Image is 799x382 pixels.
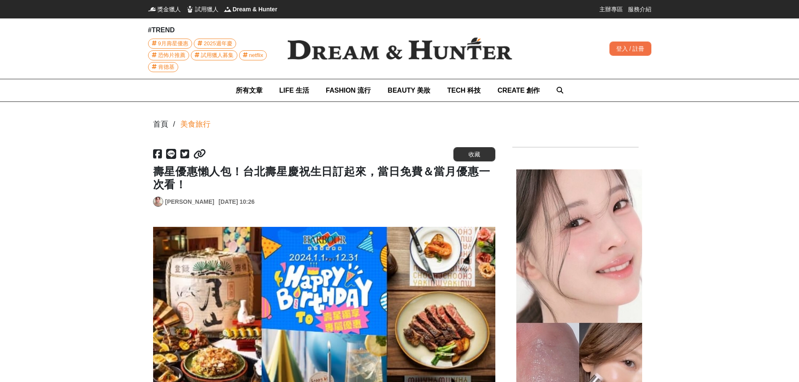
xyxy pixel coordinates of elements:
[249,51,263,60] span: netflix
[195,5,219,13] span: 試用獵人
[236,87,263,94] span: 所有文章
[447,87,481,94] span: TECH 科技
[326,79,371,101] a: FASHION 流行
[497,79,540,101] a: CREATE 創作
[153,119,168,130] div: 首頁
[148,5,156,13] img: 獎金獵人
[158,39,188,48] span: 9月壽星優惠
[154,197,163,206] img: Avatar
[186,5,219,13] a: 試用獵人試用獵人
[148,5,181,13] a: 獎金獵人獎金獵人
[388,79,430,101] a: BEAUTY 美妝
[233,5,278,13] span: Dream & Hunter
[497,87,540,94] span: CREATE 創作
[224,5,232,13] img: Dream & Hunter
[239,50,267,60] a: netflix
[453,147,495,161] button: 收藏
[279,87,309,94] span: LIFE 生活
[148,25,274,35] div: #TREND
[148,39,192,49] a: 9月壽星優惠
[153,165,495,191] h1: 壽星優惠懶人包！台北壽星慶祝生日訂起來，當日免費＆當月優惠一次看！
[194,39,236,49] a: 2025週年慶
[158,62,174,72] span: 肯德基
[186,5,194,13] img: 試用獵人
[447,79,481,101] a: TECH 科技
[274,24,526,73] img: Dream & Hunter
[236,79,263,101] a: 所有文章
[158,51,185,60] span: 恐怖片推薦
[191,50,237,60] a: 試用獵人募集
[153,197,163,207] a: Avatar
[173,119,175,130] div: /
[165,197,214,206] a: [PERSON_NAME]
[180,119,211,130] a: 美食旅行
[219,197,255,206] div: [DATE] 10:26
[388,87,430,94] span: BEAUTY 美妝
[628,5,651,13] a: 服務介紹
[609,42,651,56] div: 登入 / 註冊
[201,51,234,60] span: 試用獵人募集
[279,79,309,101] a: LIFE 生活
[148,50,189,60] a: 恐怖片推薦
[204,39,232,48] span: 2025週年慶
[148,62,178,72] a: 肯德基
[224,5,278,13] a: Dream & HunterDream & Hunter
[599,5,623,13] a: 主辦專區
[326,87,371,94] span: FASHION 流行
[157,5,181,13] span: 獎金獵人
